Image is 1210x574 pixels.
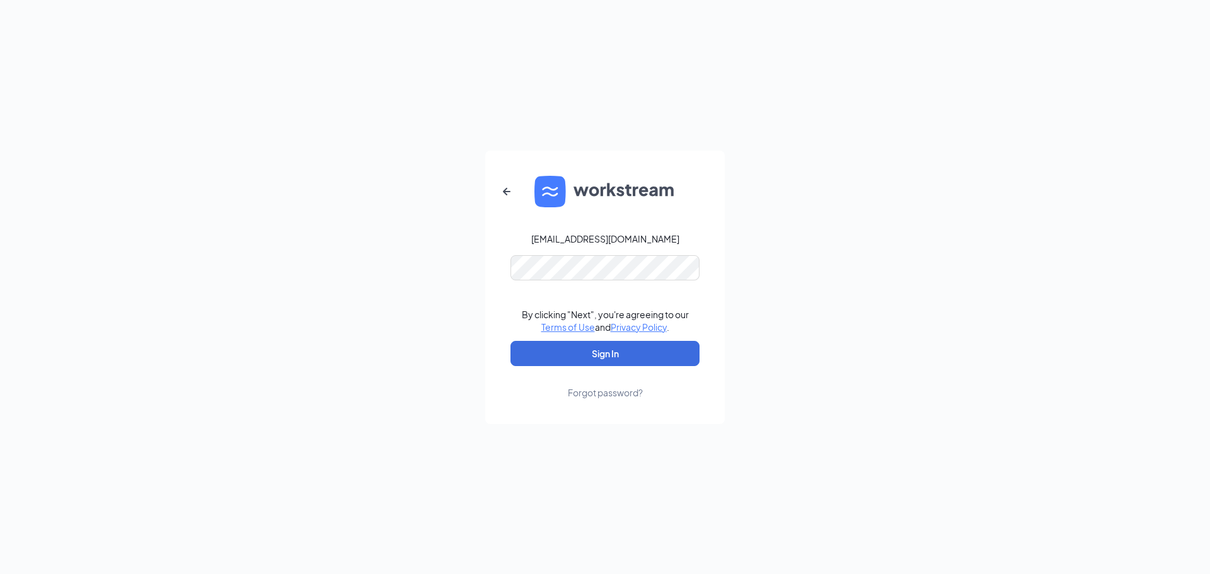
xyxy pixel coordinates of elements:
[492,176,522,207] button: ArrowLeftNew
[531,232,679,245] div: [EMAIL_ADDRESS][DOMAIN_NAME]
[568,386,643,399] div: Forgot password?
[499,184,514,199] svg: ArrowLeftNew
[534,176,676,207] img: WS logo and Workstream text
[522,308,689,333] div: By clicking "Next", you're agreeing to our and .
[568,366,643,399] a: Forgot password?
[541,321,595,333] a: Terms of Use
[510,341,700,366] button: Sign In
[611,321,667,333] a: Privacy Policy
